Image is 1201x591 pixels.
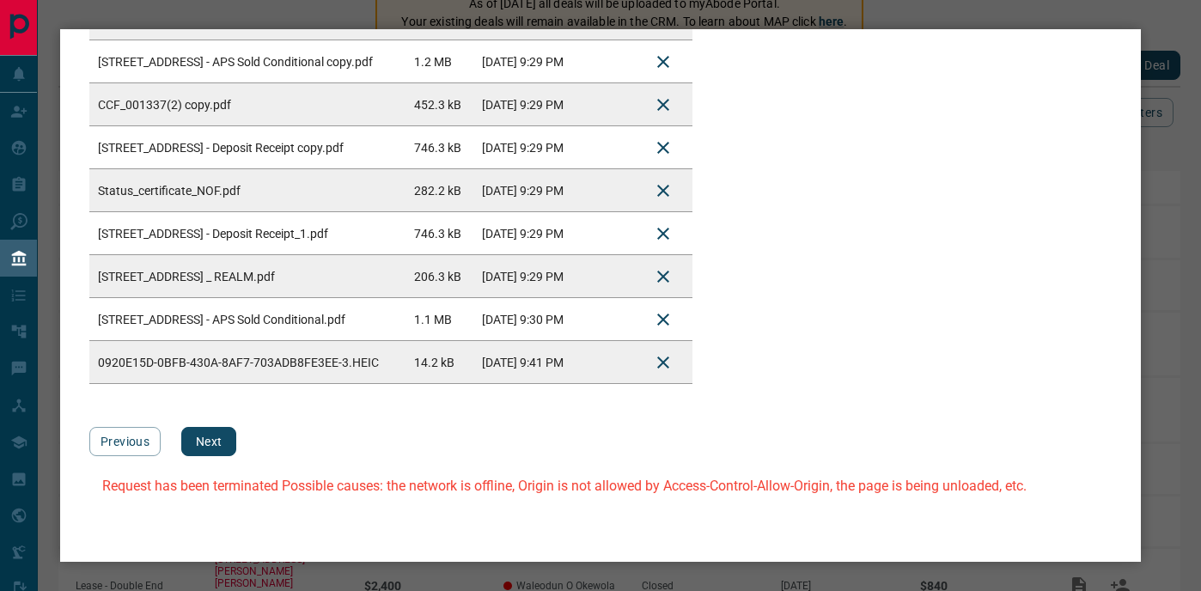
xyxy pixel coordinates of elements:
[473,83,591,126] td: [DATE] 9:29 PM
[181,427,236,456] button: Next
[473,40,591,83] td: [DATE] 9:29 PM
[405,255,474,298] td: 206.3 kB
[473,212,591,255] td: [DATE] 9:29 PM
[89,341,405,384] td: 0920E15D-0BFB-430A-8AF7-703ADB8FE3EE-3.HEIC
[405,126,474,169] td: 746.3 kB
[473,298,591,341] td: [DATE] 9:30 PM
[405,40,474,83] td: 1.2 MB
[473,255,591,298] td: [DATE] 9:29 PM
[643,299,684,340] button: Delete
[89,83,405,126] td: CCF_001337(2) copy.pdf
[643,170,684,211] button: Delete
[405,298,474,341] td: 1.1 MB
[89,169,405,212] td: Status_certificate_NOF.pdf
[89,40,405,83] td: [STREET_ADDRESS] - APS Sold Conditional copy.pdf
[89,427,161,456] button: Previous
[643,256,684,297] button: Delete
[89,255,405,298] td: [STREET_ADDRESS] _ REALM.pdf
[643,84,684,125] button: Delete
[643,342,684,383] button: Delete
[89,126,405,169] td: [STREET_ADDRESS] - Deposit Receipt copy.pdf
[643,127,684,168] button: Delete
[643,41,684,82] button: Delete
[89,212,405,255] td: [STREET_ADDRESS] - Deposit Receipt_1.pdf
[405,83,474,126] td: 452.3 kB
[102,478,1027,494] p: Request has been terminated Possible causes: the network is offline, Origin is not allowed by Acc...
[473,341,591,384] td: [DATE] 9:41 PM
[405,169,474,212] td: 282.2 kB
[473,169,591,212] td: [DATE] 9:29 PM
[405,341,474,384] td: 14.2 kB
[405,212,474,255] td: 746.3 kB
[89,298,405,341] td: [STREET_ADDRESS] - APS Sold Conditional.pdf
[643,213,684,254] button: Delete
[473,126,591,169] td: [DATE] 9:29 PM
